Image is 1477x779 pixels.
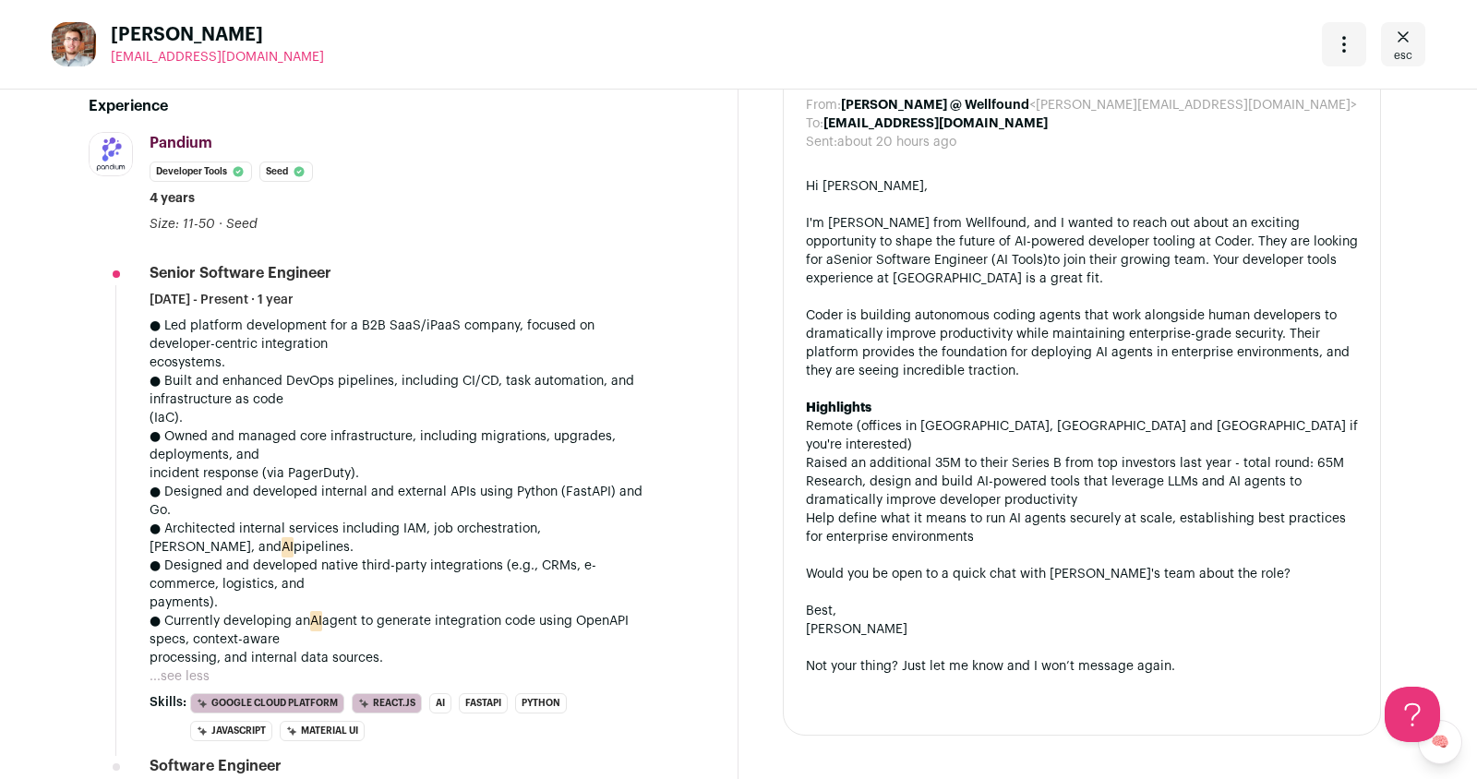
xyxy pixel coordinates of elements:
li: JavaScript [190,721,272,741]
span: · [219,215,222,234]
li: Python [515,693,567,713]
li: Seed [259,162,313,182]
span: [PERSON_NAME] [111,22,324,48]
img: f71e06fd659a38100e36948e4eec1c5c5a8286f5d173efd26a0921f285d4f1dd.jpg [52,22,96,66]
a: [EMAIL_ADDRESS][DOMAIN_NAME] [111,48,324,66]
div: Hi [PERSON_NAME], [806,177,1358,196]
a: Close [1381,22,1425,66]
b: [PERSON_NAME] @ Wellfound [841,99,1029,112]
button: Open dropdown [1322,22,1366,66]
p: ● Currently developing an agent to generate integration code using OpenAPI specs, context-aware p... [150,612,649,667]
span: [DATE] - Present · 1 year [150,291,294,309]
li: Developer Tools [150,162,252,182]
iframe: Help Scout Beacon - Open [1385,687,1440,742]
p: ● Owned and managed core infrastructure, including migrations, upgrades, deployments, and inciden... [150,427,649,483]
div: Would you be open to a quick chat with [PERSON_NAME]'s team about the role? [806,565,1358,583]
li: Google Cloud Platform [190,693,344,713]
dt: To: [806,114,823,133]
dd: <[PERSON_NAME][EMAIL_ADDRESS][DOMAIN_NAME]> [841,96,1357,114]
p: ● Designed and developed native third-party integrations (e.g., CRMs, e-commerce, logistics, and ... [150,557,649,612]
a: Senior Software Engineer (AI Tools) [834,254,1048,267]
li: Raised an additional 35M to their Series B from top investors last year - total round: 65M [806,454,1358,473]
span: [EMAIL_ADDRESS][DOMAIN_NAME] [111,51,324,64]
dd: about 20 hours ago [837,133,956,151]
p: ● Architected internal services including IAM, job orchestration, [PERSON_NAME], and pipelines. [150,520,649,557]
div: Not your thing? Just let me know and I won’t message again. [806,657,1358,676]
strong: Highlights [806,401,871,414]
span: Skills: [150,693,186,712]
h2: Experience [89,95,649,117]
span: 4 years [150,189,195,208]
li: FastAPI [459,693,508,713]
li: Remote (offices in [GEOGRAPHIC_DATA], [GEOGRAPHIC_DATA] and [GEOGRAPHIC_DATA] if you're interested) [806,417,1358,454]
b: [EMAIL_ADDRESS][DOMAIN_NAME] [823,117,1048,130]
span: Size: 11-50 [150,218,215,231]
p: ● Designed and developed internal and external APIs using Python (FastAPI) and Go. [150,483,649,520]
p: ● Led platform development for a B2B SaaS/iPaaS company, focused on developer-centric integration... [150,317,649,372]
div: Software Engineer [150,756,282,776]
img: 3d5a868882427b093de9041bd1d57f3bb1a4dc44de2ee14966dc6bd1b44bea6f.jpg [90,133,132,175]
mark: AI [310,611,322,631]
li: Material UI [280,721,365,741]
button: ...see less [150,667,210,686]
dt: From: [806,96,841,114]
dt: Sent: [806,133,837,151]
span: Seed [226,218,258,231]
li: AI [429,693,451,713]
li: Research, design and build AI-powered tools that leverage LLMs and AI agents to dramatically impr... [806,473,1358,509]
div: Best, [806,602,1358,620]
div: Senior Software Engineer [150,263,331,283]
span: esc [1394,48,1412,63]
p: ● Built and enhanced DevOps pipelines, including CI/CD, task automation, and infrastructure as co... [150,372,649,427]
div: I'm [PERSON_NAME] from Wellfound, and I wanted to reach out about an exciting opportunity to shap... [806,214,1358,288]
div: [PERSON_NAME] [806,620,1358,639]
a: 🧠 [1418,720,1462,764]
span: Pandium [150,136,212,150]
li: React.js [352,693,422,713]
li: Help define what it means to run AI agents securely at scale, establishing best practices for ent... [806,509,1358,546]
mark: AI [282,537,294,557]
div: Coder is building autonomous coding agents that work alongside human developers to dramatically i... [806,306,1358,380]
